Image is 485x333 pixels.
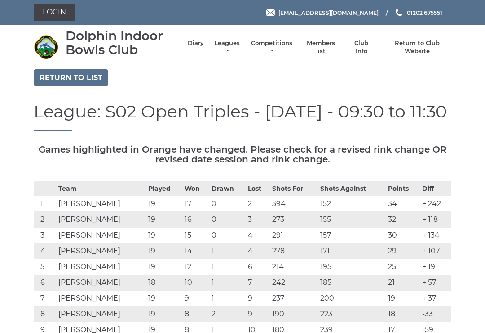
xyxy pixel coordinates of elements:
td: 171 [318,243,386,259]
a: Leagues [213,39,241,55]
td: 32 [386,212,420,228]
td: 19 [146,259,182,275]
span: 01202 675551 [407,9,442,16]
td: 214 [270,259,318,275]
a: Members list [302,39,339,55]
td: 15 [182,228,209,243]
h5: Games highlighted in Orange have changed. Please check for a revised rink change OR revised date ... [34,144,451,164]
td: 1 [209,275,246,291]
td: 19 [146,243,182,259]
div: Dolphin Indoor Bowls Club [66,29,179,57]
td: 21 [386,275,420,291]
a: Return to list [34,69,108,86]
td: 25 [386,259,420,275]
th: Won [182,182,209,196]
td: 3 [246,212,270,228]
td: 7 [246,275,270,291]
td: 19 [146,306,182,322]
td: + 107 [420,243,451,259]
th: Shots Against [318,182,386,196]
td: 195 [318,259,386,275]
td: 1 [209,259,246,275]
a: Return to Club Website [384,39,451,55]
td: 10 [182,275,209,291]
td: [PERSON_NAME] [56,243,146,259]
td: [PERSON_NAME] [56,291,146,306]
td: + 118 [420,212,451,228]
td: 9 [246,306,270,322]
td: 2 [34,212,56,228]
td: 185 [318,275,386,291]
td: 0 [209,212,246,228]
a: Login [34,4,75,21]
th: Lost [246,182,270,196]
td: 152 [318,196,386,212]
td: 8 [34,306,56,322]
td: 19 [386,291,420,306]
td: [PERSON_NAME] [56,275,146,291]
td: 278 [270,243,318,259]
td: 0 [209,228,246,243]
td: 223 [318,306,386,322]
td: 237 [270,291,318,306]
td: + 57 [420,275,451,291]
td: 3 [34,228,56,243]
td: + 134 [420,228,451,243]
td: 8 [182,306,209,322]
img: Dolphin Indoor Bowls Club [34,35,58,59]
td: 200 [318,291,386,306]
td: 2 [209,306,246,322]
a: Email [EMAIL_ADDRESS][DOMAIN_NAME] [266,9,379,17]
td: 19 [146,212,182,228]
td: 19 [146,228,182,243]
td: -33 [420,306,451,322]
td: 1 [209,291,246,306]
td: 2 [246,196,270,212]
td: 1 [209,243,246,259]
td: 9 [246,291,270,306]
td: 4 [34,243,56,259]
td: [PERSON_NAME] [56,228,146,243]
th: Shots For [270,182,318,196]
a: Diary [188,39,204,47]
td: 6 [246,259,270,275]
td: 19 [146,291,182,306]
td: 29 [386,243,420,259]
h1: League: S02 Open Triples - [DATE] - 09:30 to 11:30 [34,102,451,131]
td: 190 [270,306,318,322]
td: + 242 [420,196,451,212]
td: 6 [34,275,56,291]
td: [PERSON_NAME] [56,212,146,228]
img: Phone us [396,9,402,16]
td: 5 [34,259,56,275]
td: + 19 [420,259,451,275]
th: Points [386,182,420,196]
td: 19 [146,196,182,212]
td: 14 [182,243,209,259]
td: 7 [34,291,56,306]
a: Phone us 01202 675551 [394,9,442,17]
span: [EMAIL_ADDRESS][DOMAIN_NAME] [278,9,379,16]
td: 0 [209,196,246,212]
th: Played [146,182,182,196]
th: Team [56,182,146,196]
td: 12 [182,259,209,275]
td: 273 [270,212,318,228]
td: 4 [246,228,270,243]
td: 4 [246,243,270,259]
td: [PERSON_NAME] [56,196,146,212]
td: 242 [270,275,318,291]
a: Competitions [250,39,293,55]
td: 155 [318,212,386,228]
a: Club Info [348,39,375,55]
td: 34 [386,196,420,212]
td: 394 [270,196,318,212]
td: 157 [318,228,386,243]
td: 18 [146,275,182,291]
td: 30 [386,228,420,243]
td: 17 [182,196,209,212]
td: 18 [386,306,420,322]
td: 291 [270,228,318,243]
td: 1 [34,196,56,212]
td: [PERSON_NAME] [56,306,146,322]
